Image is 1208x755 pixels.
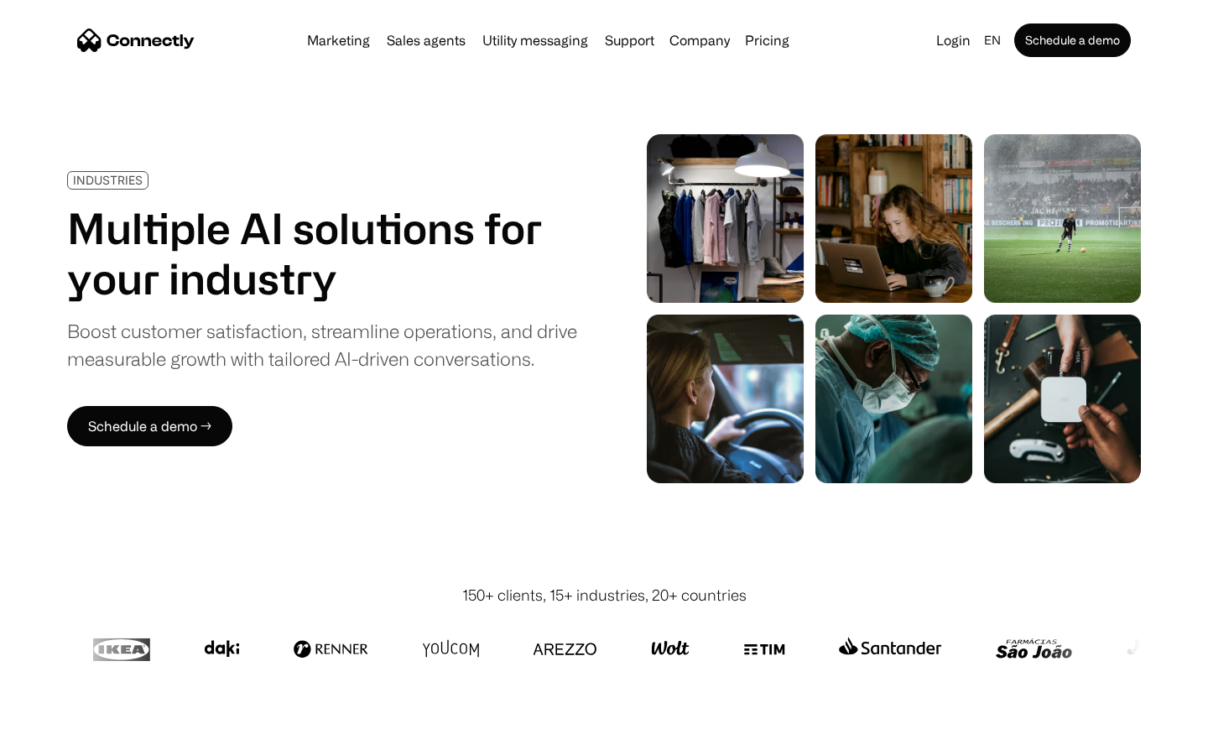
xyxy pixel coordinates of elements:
a: Sales agents [380,34,472,47]
a: Utility messaging [476,34,595,47]
a: Marketing [300,34,377,47]
div: en [977,29,1011,52]
a: Schedule a demo → [67,406,232,446]
a: home [77,28,195,53]
div: Boost customer satisfaction, streamline operations, and drive measurable growth with tailored AI-... [67,317,577,372]
a: Support [598,34,661,47]
div: INDUSTRIES [73,174,143,186]
aside: Language selected: English [17,724,101,749]
div: Company [669,29,730,52]
div: Company [664,29,735,52]
a: Pricing [738,34,796,47]
div: 150+ clients, 15+ industries, 20+ countries [462,584,747,607]
a: Login [929,29,977,52]
div: en [984,29,1001,52]
h1: Multiple AI solutions for your industry [67,203,577,304]
ul: Language list [34,726,101,749]
a: Schedule a demo [1014,23,1131,57]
